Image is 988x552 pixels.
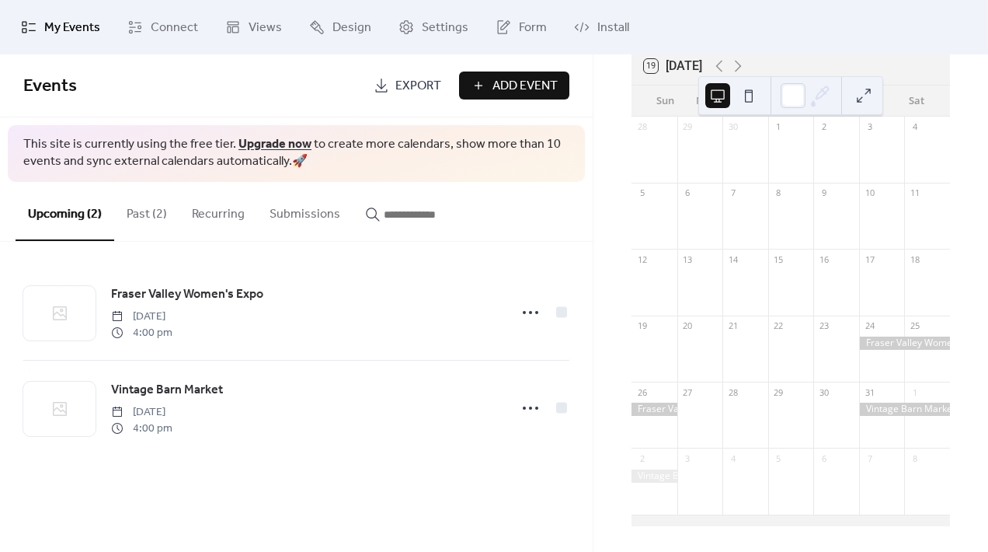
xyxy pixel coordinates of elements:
button: Add Event [459,72,569,100]
div: 3 [682,452,694,464]
div: 1 [909,386,920,398]
span: Install [597,19,629,37]
div: 2 [636,452,648,464]
span: My Events [44,19,100,37]
div: 6 [682,187,694,199]
span: Add Event [492,77,558,96]
a: Fraser Valley Women's Expo [111,285,263,305]
span: 4:00 pm [111,325,172,341]
div: 31 [864,386,875,398]
button: 19[DATE] [638,55,708,77]
div: 29 [773,386,784,398]
div: 7 [864,452,875,464]
a: Connect [116,6,210,48]
div: 18 [909,253,920,265]
button: Recurring [179,182,257,239]
div: 23 [818,320,830,332]
span: Events [23,69,77,103]
a: Vintage Barn Market [111,380,223,400]
a: Views [214,6,294,48]
div: Fraser Valley Women's Expo [859,337,950,350]
div: 5 [773,452,784,464]
div: 7 [727,187,739,199]
div: Vintage Barn Market [859,403,950,416]
span: This site is currently using the free tier. to create more calendars, show more than 10 events an... [23,136,569,171]
span: Connect [151,19,198,37]
div: 17 [864,253,875,265]
div: 10 [864,187,875,199]
span: Form [519,19,547,37]
span: Vintage Barn Market [111,381,223,400]
div: 14 [727,253,739,265]
div: 28 [636,121,648,133]
div: 2 [818,121,830,133]
div: 15 [773,253,784,265]
div: 8 [909,452,920,464]
div: Sun [644,86,686,117]
div: 28 [727,386,739,398]
div: 4 [909,121,920,133]
a: Form [484,6,558,48]
span: Export [395,77,441,96]
div: 3 [864,121,875,133]
div: 21 [727,320,739,332]
a: Export [362,72,453,100]
div: 11 [909,187,920,199]
div: Sat [896,86,938,117]
div: Vintage Barn Market [631,470,677,483]
div: 19 [636,320,648,332]
span: Design [332,19,371,37]
div: 5 [636,187,648,199]
div: 1 [773,121,784,133]
div: 27 [682,386,694,398]
span: Fraser Valley Women's Expo [111,285,263,304]
div: 30 [818,386,830,398]
a: My Events [9,6,112,48]
div: 30 [727,121,739,133]
span: [DATE] [111,309,172,325]
span: Views [249,19,282,37]
button: Submissions [257,182,353,239]
div: 20 [682,320,694,332]
button: Upcoming (2) [16,182,114,241]
div: Fraser Valley Women's Expo [631,403,677,416]
div: 22 [773,320,784,332]
span: Settings [422,19,468,37]
div: 4 [727,452,739,464]
span: [DATE] [111,404,172,421]
div: 6 [818,452,830,464]
div: 24 [864,320,875,332]
div: Mon [686,86,728,117]
div: 12 [636,253,648,265]
a: Design [297,6,383,48]
div: 8 [773,187,784,199]
a: Upgrade now [238,132,311,156]
div: 26 [636,386,648,398]
span: 4:00 pm [111,421,172,437]
div: 29 [682,121,694,133]
div: 9 [818,187,830,199]
button: Past (2) [114,182,179,239]
a: Settings [387,6,480,48]
div: 16 [818,253,830,265]
div: 13 [682,253,694,265]
a: Install [562,6,641,48]
div: 25 [909,320,920,332]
